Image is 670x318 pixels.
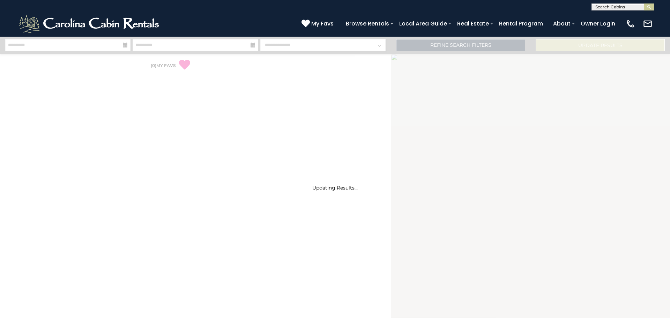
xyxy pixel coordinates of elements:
a: Owner Login [577,17,619,30]
img: phone-regular-white.png [626,19,635,29]
a: Browse Rentals [342,17,393,30]
img: White-1-2.png [17,13,162,34]
a: Real Estate [454,17,492,30]
a: My Favs [301,19,335,28]
a: About [550,17,574,30]
img: mail-regular-white.png [643,19,653,29]
a: Rental Program [496,17,546,30]
span: My Favs [311,19,334,28]
a: Local Area Guide [396,17,451,30]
